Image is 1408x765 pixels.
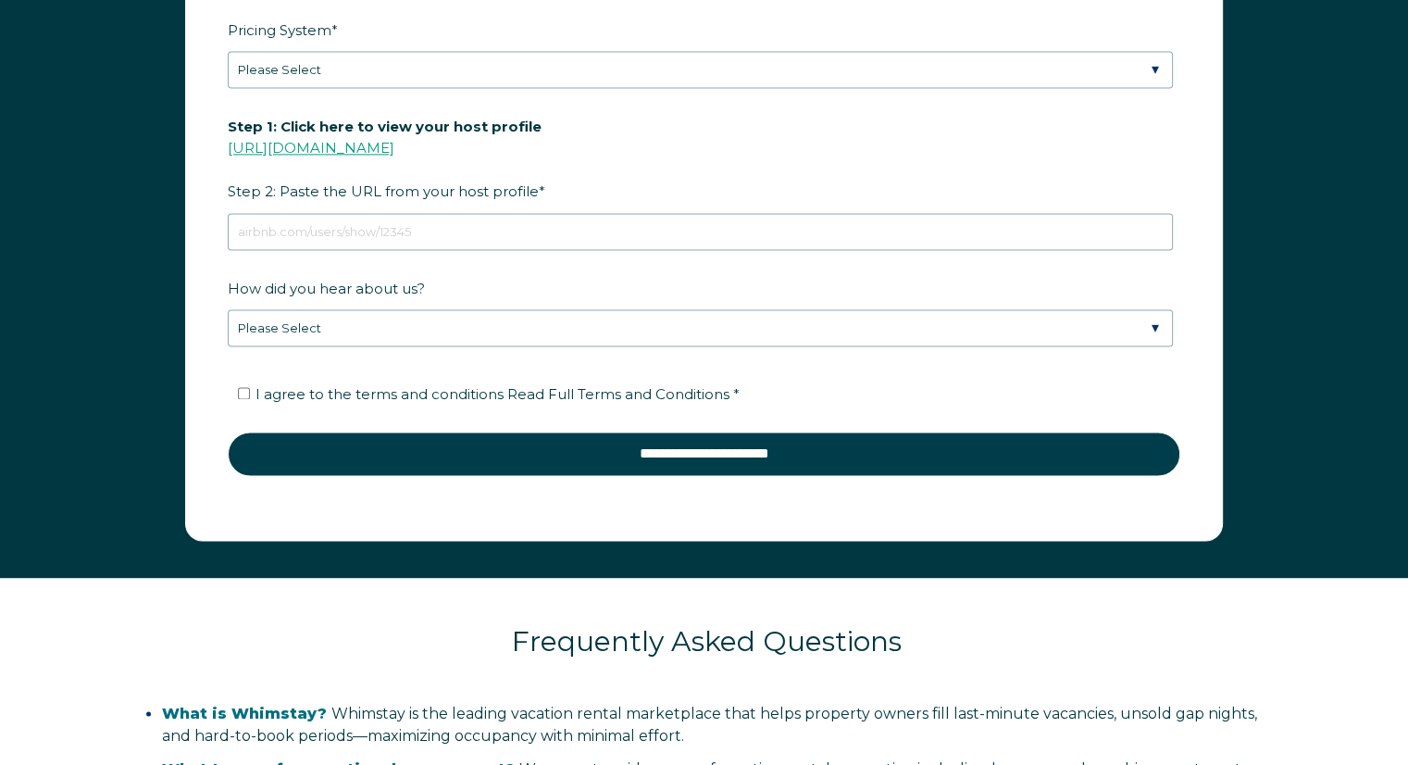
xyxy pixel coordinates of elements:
span: Read Full Terms and Conditions [507,385,729,403]
span: How did you hear about us? [228,274,425,303]
input: I agree to the terms and conditions Read Full Terms and Conditions * [238,387,250,399]
span: Step 1: Click here to view your host profile [228,112,542,141]
span: What is Whimstay? [162,705,327,722]
input: airbnb.com/users/show/12345 [228,213,1173,250]
span: Whimstay is the leading vacation rental marketplace that helps property owners fill last-minute v... [162,705,1257,745]
span: Pricing System [228,16,331,44]
span: Frequently Asked Questions [512,624,902,658]
span: Step 2: Paste the URL from your host profile [228,112,542,206]
a: [URL][DOMAIN_NAME] [228,139,394,157]
span: I agree to the terms and conditions [255,385,740,403]
a: Read Full Terms and Conditions [504,385,733,403]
